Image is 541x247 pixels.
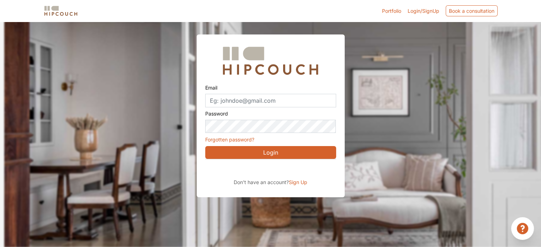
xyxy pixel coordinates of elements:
label: Email [205,81,217,94]
a: Forgotten password? [205,136,254,143]
span: logo-horizontal.svg [43,3,79,19]
span: Sign Up [289,179,307,185]
span: Login/SignUp [408,8,439,14]
img: logo-horizontal.svg [43,5,79,17]
button: Login [205,146,336,159]
label: Password [205,107,228,120]
a: Portfolio [382,7,401,15]
div: Book a consultation [446,5,498,16]
input: Eg: johndoe@gmail.com [205,94,336,107]
iframe: Sign in with Google Button [202,161,339,177]
img: Hipcouch Logo [219,43,322,79]
span: Don't have an account? [234,179,289,185]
